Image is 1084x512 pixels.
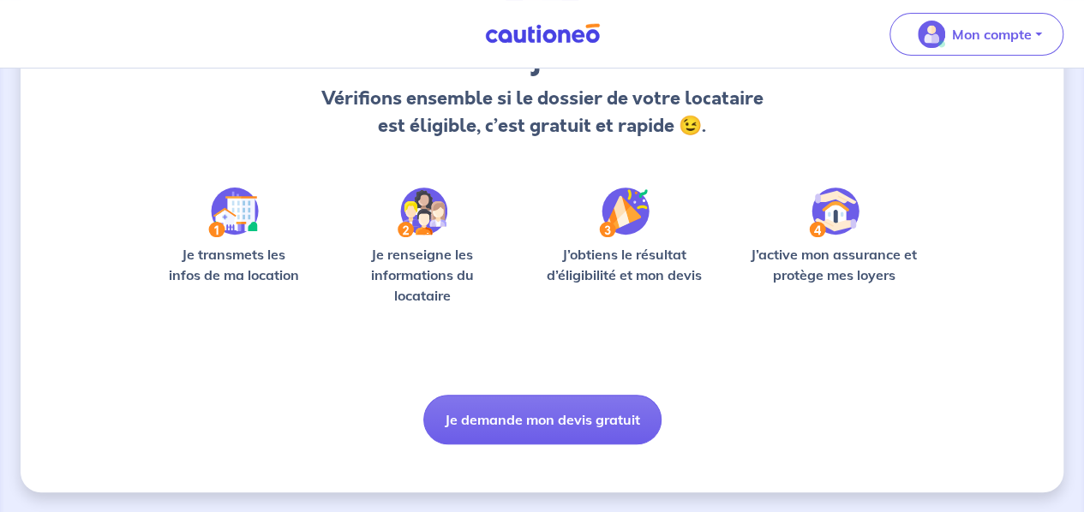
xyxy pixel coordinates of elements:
p: Vérifions ensemble si le dossier de votre locataire est éligible, c’est gratuit et rapide 😉. [318,85,766,140]
img: /static/90a569abe86eec82015bcaae536bd8e6/Step-1.svg [208,188,259,237]
p: Je transmets les infos de ma location [158,244,309,285]
p: Je renseigne les informations du locataire [337,244,507,306]
img: /static/f3e743aab9439237c3e2196e4328bba9/Step-3.svg [599,188,650,237]
p: J’active mon assurance et protège mes loyers [741,244,926,285]
img: Cautioneo [478,23,607,45]
h3: Bonjour ! [318,37,766,78]
img: /static/c0a346edaed446bb123850d2d04ad552/Step-2.svg [398,188,447,237]
p: J’obtiens le résultat d’éligibilité et mon devis [535,244,714,285]
img: /static/bfff1cf634d835d9112899e6a3df1a5d/Step-4.svg [809,188,859,237]
button: illu_account_valid_menu.svgMon compte [889,13,1063,56]
img: illu_account_valid_menu.svg [918,21,945,48]
p: Mon compte [952,24,1032,45]
button: Je demande mon devis gratuit [423,395,662,444]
